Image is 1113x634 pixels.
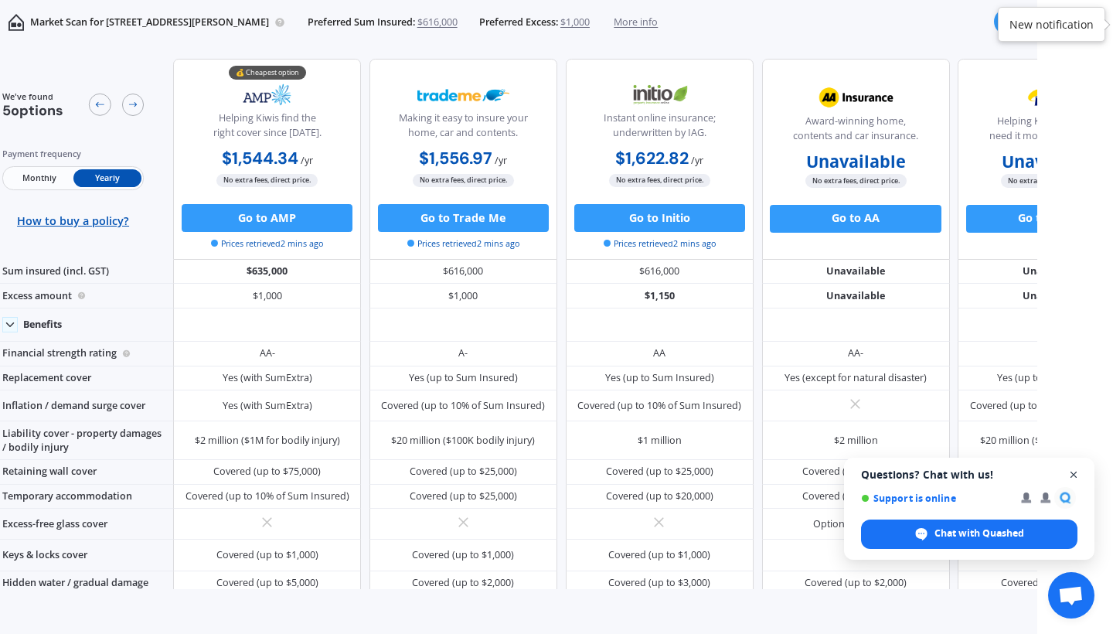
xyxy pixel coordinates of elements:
div: Award-winning home, contents and car insurance. [774,114,938,149]
div: Yes (up to Sum Insured) [605,371,714,385]
span: / yr [301,154,313,167]
b: $1,622.82 [615,148,689,169]
div: Helping Kiwis find the right cover since [DATE]. [185,111,349,146]
div: Covered (up to $5,000) [216,576,318,590]
b: $1,556.97 [419,148,492,169]
button: Go to Initio [574,204,745,232]
p: Market Scan for [STREET_ADDRESS][PERSON_NAME] [30,15,269,29]
span: No extra fees, direct price. [805,174,907,187]
b: Unavailable [806,155,906,169]
div: A- [458,346,468,360]
div: 💰 Cheapest option [229,66,306,80]
div: $616,000 [566,260,754,285]
span: No extra fees, direct price. [609,174,710,187]
div: Covered (up to $2,000) [412,576,514,590]
div: $1,150 [566,284,754,308]
div: $616,000 [369,260,557,285]
div: Covered (up to $1,000) [216,548,318,562]
span: Monthly [5,169,73,187]
span: $1,000 [560,15,590,29]
span: / yr [691,154,703,167]
div: $2 million ($1M for bodily injury) [195,434,340,448]
div: $2 million [834,434,878,448]
div: Covered (up to $1,000) [608,548,710,562]
div: AA [653,346,665,360]
button: Go to Trade Me [378,204,549,232]
img: home-and-contents.b802091223b8502ef2dd.svg [8,14,25,31]
span: Questions? Chat with us! [861,469,1077,481]
div: Covered (up to 10% of Sum Insured) [185,489,349,503]
div: Payment frequency [2,147,145,161]
span: / yr [495,154,507,167]
span: We've found [2,90,63,103]
span: No extra fees, direct price. [413,174,514,187]
span: 5 options [2,101,63,120]
div: $20 million ($100K bodily injury) [391,434,535,448]
div: Covered (up to $2,000) [805,576,907,590]
div: Yes (except for natural disaster) [785,371,927,385]
div: $1,000 [173,284,361,308]
div: Yes (with SumExtra) [223,399,312,413]
span: Preferred Excess: [479,15,558,29]
button: Go to AMP [182,204,352,232]
div: Covered (up to $25,000) [410,489,517,503]
img: Initio.webp [614,77,706,112]
span: Prices retrieved 2 mins ago [604,237,716,250]
div: AA- [848,346,863,360]
div: Yes (up to Sum Insured) [997,371,1106,385]
div: Covered (up to $20,000) [606,489,713,503]
div: Covered (up to 10% of Sum Insured) [381,399,545,413]
div: Making it easy to insure your home, car and contents. [381,111,545,146]
span: Prices retrieved 2 mins ago [407,237,519,250]
img: Trademe.webp [417,77,509,112]
div: $635,000 [173,260,361,285]
b: $1,544.34 [222,148,298,169]
b: Unavailable [1002,155,1101,169]
span: Chat with Quashed [934,527,1024,540]
span: Support is online [861,493,1010,504]
span: Yearly [73,169,141,187]
div: Unavailable [762,284,950,308]
div: Chat with Quashed [861,520,1077,549]
div: Covered (up to $25,000) [606,465,713,479]
span: More info [614,15,658,29]
div: New notification [1009,17,1094,32]
img: Tower.webp [1006,80,1098,115]
span: No extra fees, direct price. [216,174,318,187]
img: AMP.webp [221,77,313,112]
div: Yes (with SumExtra) [223,371,312,385]
div: Unavailable [762,260,950,285]
button: Go to AA [770,205,941,233]
img: AA.webp [810,80,902,115]
div: AA- [260,346,275,360]
div: Covered (up to $3,000) [1001,576,1103,590]
div: Covered (up to 10% of Sum Insured) [577,399,741,413]
span: How to buy a policy? [17,214,129,228]
div: Covered (up to $20,000) [802,489,910,503]
span: $616,000 [417,15,458,29]
div: Open chat [1048,572,1094,619]
div: $1 million [638,434,682,448]
div: Covered (up to $1,000) [412,548,514,562]
div: Covered (up to $25,000) [410,465,517,479]
span: Close chat [1064,465,1084,485]
div: Covered (up to $3,000) [608,576,710,590]
span: Preferred Sum Insured: [308,15,415,29]
div: Covered (up to $75,000) [213,465,321,479]
div: Option <$6/month [813,517,898,531]
div: Covered (up to $50,000) [802,465,910,479]
div: Benefits [23,319,62,331]
span: No extra fees, direct price. [1001,174,1102,187]
span: Prices retrieved 2 mins ago [211,237,323,250]
div: Yes (up to Sum Insured) [409,371,518,385]
div: $1,000 [369,284,557,308]
div: Instant online insurance; underwritten by IAG. [577,111,741,146]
